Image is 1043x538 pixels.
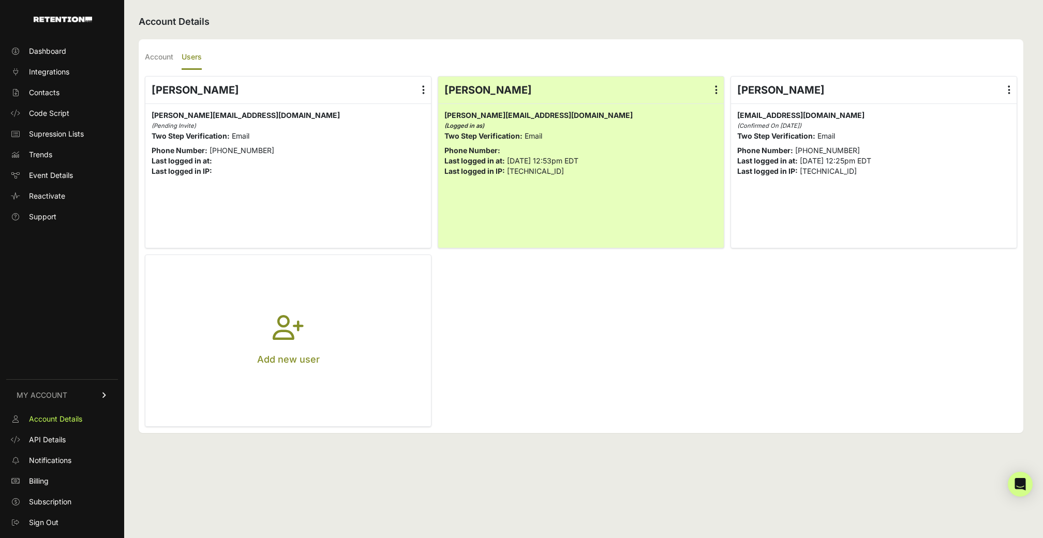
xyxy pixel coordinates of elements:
span: Notifications [29,455,71,466]
span: Sign Out [29,517,58,528]
strong: Last logged in IP: [444,167,505,175]
span: Account Details [29,414,82,424]
span: Code Script [29,108,69,118]
span: Supression Lists [29,129,84,139]
a: Event Details [6,167,118,184]
a: Support [6,208,118,225]
span: Billing [29,476,49,486]
strong: Last logged in IP: [152,167,212,175]
span: [EMAIL_ADDRESS][DOMAIN_NAME] [737,111,865,119]
span: Subscription [29,497,71,507]
a: MY ACCOUNT [6,379,118,411]
a: Notifications [6,452,118,469]
a: Dashboard [6,43,118,59]
strong: Last logged in at: [152,156,212,165]
a: Account Details [6,411,118,427]
i: (Pending Invite) [152,122,196,129]
span: Reactivate [29,191,65,201]
span: [TECHNICAL_ID] [507,167,564,175]
span: Trends [29,150,52,160]
span: [DATE] 12:53pm EDT [507,156,578,165]
p: Add new user [257,352,320,367]
span: [PHONE_NUMBER] [210,146,274,155]
a: Supression Lists [6,126,118,142]
a: Contacts [6,84,118,101]
div: [PERSON_NAME] [438,77,724,103]
a: Integrations [6,64,118,80]
span: Event Details [29,170,73,181]
strong: Two Step Verification: [737,131,815,140]
span: [TECHNICAL_ID] [800,167,857,175]
span: Dashboard [29,46,66,56]
label: Users [182,46,202,70]
strong: Two Step Verification: [152,131,230,140]
span: Email [817,131,835,140]
span: MY ACCOUNT [17,390,67,400]
a: Code Script [6,105,118,122]
div: [PERSON_NAME] [731,77,1017,103]
span: Contacts [29,87,59,98]
span: Email [232,131,249,140]
a: Sign Out [6,514,118,531]
i: (Logged in as) [444,122,484,129]
strong: Last logged in IP: [737,167,798,175]
strong: Phone Number: [444,146,500,155]
span: [PHONE_NUMBER] [795,146,860,155]
label: Account [145,46,173,70]
h2: Account Details [139,14,1023,29]
span: [PERSON_NAME][EMAIL_ADDRESS][DOMAIN_NAME] [152,111,340,119]
span: [DATE] 12:25pm EDT [800,156,871,165]
span: Integrations [29,67,69,77]
strong: Phone Number: [737,146,793,155]
button: Add new user [145,255,431,426]
span: [PERSON_NAME][EMAIL_ADDRESS][DOMAIN_NAME] [444,111,633,119]
a: Trends [6,146,118,163]
div: [PERSON_NAME] [145,77,431,103]
i: (Confirmed On [DATE]) [737,122,801,129]
strong: Last logged in at: [737,156,798,165]
a: Reactivate [6,188,118,204]
span: API Details [29,435,66,445]
a: Billing [6,473,118,489]
a: Subscription [6,494,118,510]
img: Retention.com [34,17,92,22]
span: Support [29,212,56,222]
strong: Phone Number: [152,146,207,155]
strong: Last logged in at: [444,156,505,165]
strong: Two Step Verification: [444,131,523,140]
span: Email [525,131,542,140]
a: API Details [6,431,118,448]
div: Open Intercom Messenger [1008,472,1033,497]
